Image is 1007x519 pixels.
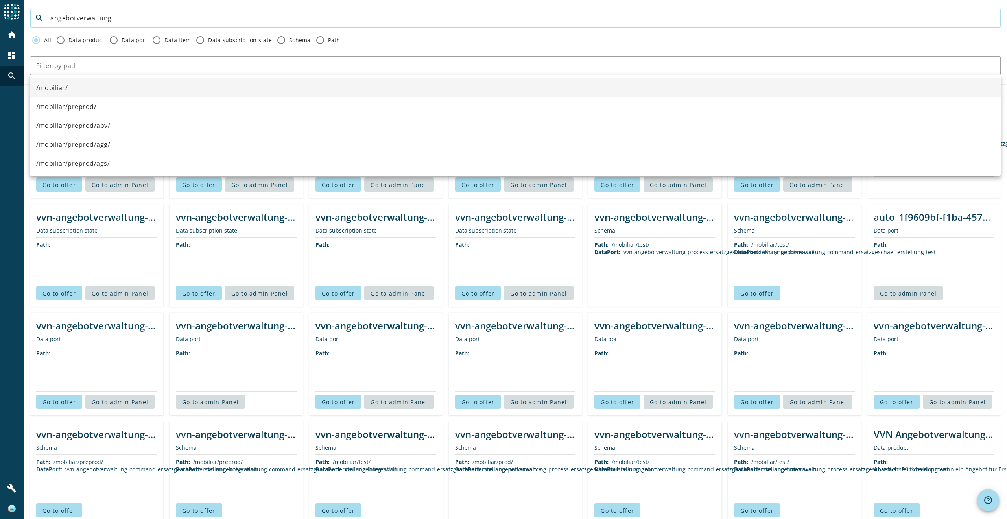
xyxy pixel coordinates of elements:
[601,181,634,188] span: Go to offer
[594,503,640,517] button: Go to offer
[734,177,780,192] button: Go to offer
[42,36,51,44] label: All
[594,227,715,234] div: Schema
[740,507,774,514] span: Go to offer
[326,36,340,44] label: Path
[734,319,855,332] div: vvn-angebotverwaltung-command-lead-erstellen-integration
[461,290,495,297] span: Go to offer
[163,36,191,44] label: Data item
[92,290,148,297] span: Go to admin Panel
[322,398,355,406] span: Go to offer
[455,227,576,234] div: Data subscription state
[510,398,567,406] span: Go to admin Panel
[455,428,576,441] div: vvn-angebotverwaltung-process-ersatzgeschaefterstellung-prod
[983,495,993,505] mat-icon: help_outline
[623,248,815,256] div: vvn-angebotverwaltung-process-ersatzgeschaefterstellung-performance
[594,395,640,409] button: Go to offer
[612,241,649,248] div: /mobiliar/test/
[182,181,216,188] span: Go to offer
[734,211,855,223] div: vvn-angebotverwaltung-command-ersatzgeschaefterstellung-test
[42,181,76,188] span: Go to offer
[36,319,157,332] div: vvn-angebotverwaltung-command-lead-erstellen-development
[315,227,436,234] div: Data subscription state
[42,507,76,514] span: Go to offer
[740,398,774,406] span: Go to offer
[504,395,573,409] button: Go to admin Panel
[176,211,297,223] div: vvn-angebotverwaltung-service
[929,398,986,406] span: Go to admin Panel
[176,395,245,409] button: Go to admin Panel
[315,458,330,465] span: Path:
[85,395,155,409] button: Go to admin Panel
[333,458,371,465] div: /mobiliar/test/
[734,248,760,256] span: DataPort:
[176,227,297,234] div: Data subscription state
[36,428,157,441] div: vvn-angebotverwaltung-command-ersatzgeschaefterstellung-integration
[315,177,361,192] button: Go to offer
[371,181,427,188] span: Go to admin Panel
[176,444,297,451] div: Schema
[455,458,469,465] span: Path:
[734,444,855,451] div: Schema
[740,290,774,297] span: Go to offer
[36,83,68,92] span: /mobiliar/
[50,13,994,23] input: Search by keyword
[315,395,361,409] button: Go to offer
[461,398,495,406] span: Go to offer
[644,395,713,409] button: Go to admin Panel
[205,465,397,473] div: vvn-angebotverwaltung-command-ersatzgeschaefterstellung-integration
[734,227,855,234] div: Schema
[67,36,104,44] label: Data product
[345,465,542,473] div: vvn-angebotverwaltung-command-ersatzgeschaefterstellung-performance
[176,458,190,465] span: Path:
[455,241,469,248] span: Path:
[53,458,103,465] div: /mobiliar/preprod/
[36,335,157,343] div: Data port
[36,286,82,300] button: Go to offer
[880,507,913,514] span: Go to offer
[36,349,50,357] span: Path:
[371,398,427,406] span: Go to admin Panel
[36,458,50,465] span: Path:
[874,395,920,409] button: Go to offer
[874,211,994,223] div: auto_1f9609bf-f1ba-4573-87b2-a326cbd96ea2
[874,428,994,441] div: VVN Angebotverwaltung Process Ersatzgeschaeft erstellt
[594,177,640,192] button: Go to offer
[36,61,994,70] input: Filter by path
[92,398,148,406] span: Go to admin Panel
[36,444,157,451] div: Schema
[455,319,576,332] div: vvn-angebotverwaltung-process-ersatzgeschaeft-erstellt-preprod
[364,177,433,192] button: Go to admin Panel
[789,181,846,188] span: Go to admin Panel
[594,428,715,441] div: vvn-angebotverwaltung-command-ersatzgeschaefterstellung-timetravel
[763,465,948,473] div: vvn-angebotverwaltung-process-ersatzgeschaeft-erstellt-development
[182,507,216,514] span: Go to offer
[734,349,748,357] span: Path:
[601,507,634,514] span: Go to offer
[751,241,789,248] div: /mobiliar/test/
[612,458,649,465] div: /mobiliar/test/
[225,286,294,300] button: Go to admin Panel
[484,465,654,473] div: vvn-angebotverwaltung-process-ersatzgeschaefterstellung-prod
[734,503,780,517] button: Go to offer
[120,36,147,44] label: Data port
[644,177,713,192] button: Go to admin Panel
[455,349,469,357] span: Path:
[734,458,748,465] span: Path:
[193,458,243,465] div: /mobiliar/preprod/
[315,211,436,223] div: vvn-angebotverwaltung-service
[734,286,780,300] button: Go to offer
[783,177,852,192] button: Go to admin Panel
[36,395,82,409] button: Go to offer
[510,290,567,297] span: Go to admin Panel
[455,211,576,223] div: vvn-angebotverwaltung-service
[455,335,576,343] div: Data port
[504,177,573,192] button: Go to admin Panel
[371,290,427,297] span: Go to admin Panel
[315,349,330,357] span: Path:
[231,181,288,188] span: Go to admin Panel
[176,319,297,332] div: vvn-angebotverwaltung-process-ersatzgeschaefterstellung-performance
[4,4,20,20] img: spoud-logo.svg
[734,428,855,441] div: vvn-angebotverwaltung-process-ersatzgeschaeft-erstellt-development
[874,465,898,473] span: Abstract:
